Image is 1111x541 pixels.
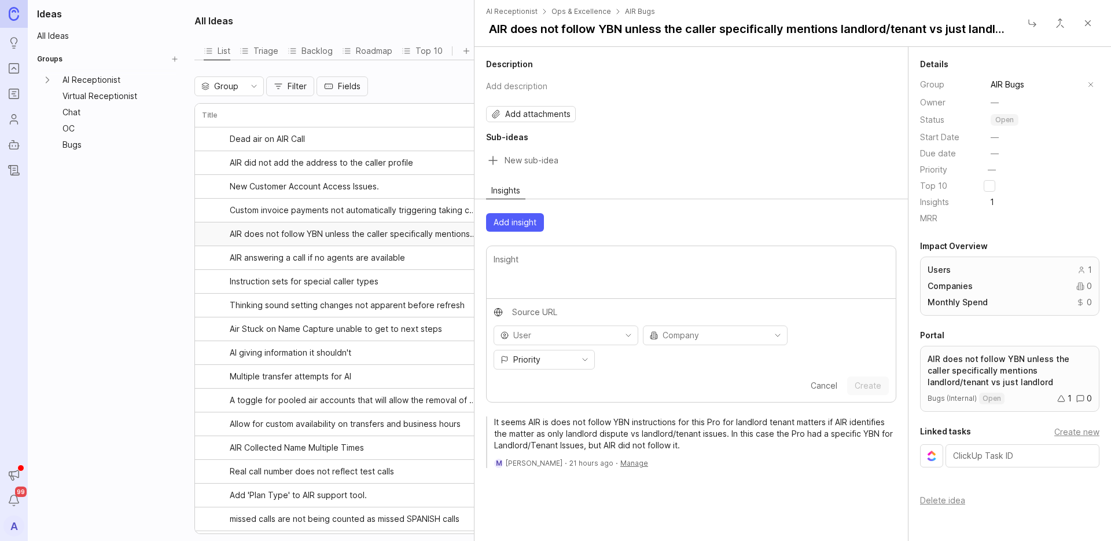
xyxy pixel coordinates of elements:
[920,148,956,158] span: Due date
[58,88,167,104] a: Virtual Receptionist
[855,380,881,392] span: Create
[810,376,838,395] button: Cancel
[230,157,413,169] span: AIR did not add the address to the caller profile
[1087,280,1092,292] span: 0
[928,394,977,403] span: Bugs (Internal)
[230,299,465,311] span: Thinking sound setting changes not apparent before refresh
[1083,76,1099,93] button: remove selection
[928,264,951,276] span: Users
[204,42,230,60] button: List
[1076,394,1092,403] div: 0
[953,449,1092,462] input: ClickUp Task ID
[230,418,461,430] span: Allow for custom availability on transfers and business hours
[230,442,364,454] span: AIR Collected Name Multiple Times
[983,394,1001,403] p: open
[3,465,24,485] button: Announcements
[643,326,788,345] div: toggle menu
[984,75,1099,94] div: toggle menu
[494,326,638,345] div: toggle menu
[619,331,638,340] svg: toggle icon
[1087,297,1092,308] span: 0
[230,394,477,406] span: A toggle for pooled air accounts that will allow the removal of [PERSON_NAME] branding
[920,213,937,223] span: MRR
[920,197,949,207] span: Insights
[230,460,477,483] a: Real call number does not reflect test calls
[991,78,1081,91] input: AIR Bugs
[984,111,1099,129] div: toggle menu
[991,97,999,108] span: —
[37,72,58,88] button: AI Receptionist expand
[58,120,167,137] a: OC
[194,14,233,28] h2: All Ideas
[920,132,959,142] span: Start Date
[230,294,477,317] a: Thinking sound setting changes not apparent before refresh
[3,83,24,104] a: Roadmaps
[847,376,889,395] button: Create
[342,42,392,60] a: Roadmap
[920,59,1099,70] h2: Details
[486,182,525,199] button: Insights
[32,7,183,21] h1: Ideas
[245,82,263,91] svg: toggle icon
[928,297,988,308] span: Monthly Spend
[620,458,648,468] button: Manage
[240,42,278,60] a: Triage
[486,106,576,122] button: Add attachments
[37,54,62,64] h2: Groups
[230,347,351,359] span: AI giving information it shouldn't
[565,459,567,467] div: ·
[486,59,896,70] h2: Description
[3,58,24,79] a: Portal
[494,416,896,451] p: It seems AIR is does not follow YBN instructions for this Pro for landlord tenant matters if AIR ...
[920,181,947,191] span: Top 10
[230,484,477,507] a: Add 'Plan Type' to AIR support tool.
[984,162,1000,177] button: —
[230,276,378,287] span: Instruction sets for special caller types
[194,76,264,96] div: toggle menu
[984,195,1000,209] span: 1
[230,507,477,531] a: missed calls are not being counted as missed SPANISH calls
[487,183,525,198] span: Insights
[3,109,24,130] a: Users
[663,329,767,342] input: Company
[338,81,360,92] span: Fields
[32,28,183,44] a: All Ideas
[3,134,24,155] a: Autopilot
[9,7,19,20] img: Canny Home
[486,131,896,143] h2: Sub-ideas
[486,213,544,232] button: Add insight
[3,32,24,53] a: Ideas
[984,145,1006,162] button: Due date
[230,270,477,293] a: Instruction sets for special caller types
[1054,427,1099,437] button: Create task
[230,199,477,222] a: Custom invoice payments not automatically triggering taking clients into dashboard to create a pa...
[230,466,394,477] span: Real call number does not reflect test calls
[230,365,477,388] a: Multiple transfer attempts for AI
[462,42,494,60] button: View
[1088,264,1092,276] span: 1
[920,240,1099,252] h2: Impact Overview
[230,222,477,246] a: AIR does not follow YBN unless the caller specifically mentions landlord/tenant vs just landlord
[3,160,24,181] a: Changelog
[3,516,24,536] div: A
[768,331,787,340] svg: toggle icon
[1049,12,1072,35] button: Close button
[317,76,368,96] button: Fields
[58,72,167,88] a: AI Receptionist
[202,111,218,120] h3: Title
[230,341,477,364] a: AI giving information it shouldn't
[576,355,594,364] svg: toggle icon
[230,175,477,198] a: New Customer Account Access Issues.
[230,252,405,264] span: AIR answering a call if no agents are available
[505,152,896,169] input: Sub-idea title
[288,42,333,60] a: Backlog
[920,79,944,89] span: Group
[15,487,27,497] span: 99
[402,42,443,60] a: Top 10
[230,489,367,501] span: Add 'Plan Type' to AIR support tool.
[230,412,477,436] a: Allow for custom availability on transfers and business hours
[58,104,167,120] a: Chat
[506,459,562,468] a: [PERSON_NAME]
[920,330,1099,341] h2: Portal
[920,115,944,125] span: Status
